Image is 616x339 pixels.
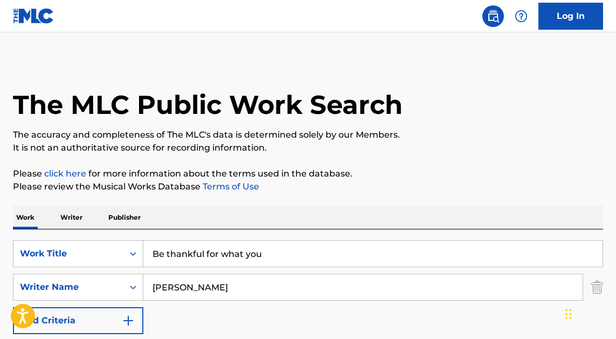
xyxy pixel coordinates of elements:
[13,307,143,334] button: Add Criteria
[122,314,135,327] img: 9d2ae6d4665cec9f34b9.svg
[510,5,532,27] div: Help
[13,167,603,180] p: Please for more information about the terms used in the database.
[538,3,603,30] a: Log In
[562,287,616,339] iframe: Chat Widget
[20,247,117,260] div: Work Title
[57,206,86,229] p: Writer
[482,5,504,27] a: Public Search
[13,89,403,121] h1: The MLC Public Work Search
[13,128,603,141] p: The accuracy and completeness of The MLC's data is determined solely by our Members.
[13,8,54,24] img: MLC Logo
[200,181,259,192] a: Terms of Use
[13,141,603,154] p: It is not an authoritative source for recording information.
[565,298,572,330] div: Drag
[515,10,528,23] img: help
[105,206,144,229] p: Publisher
[13,206,38,229] p: Work
[13,180,603,193] p: Please review the Musical Works Database
[487,10,500,23] img: search
[44,168,86,179] a: click here
[591,274,603,301] img: Delete Criterion
[20,281,117,294] div: Writer Name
